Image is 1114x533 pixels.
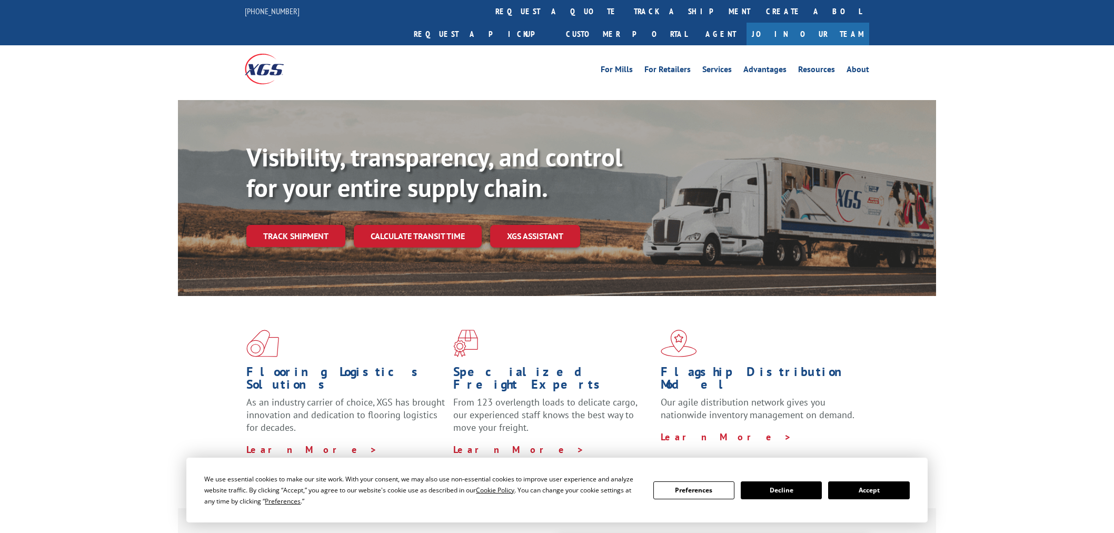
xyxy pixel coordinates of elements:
a: Join Our Team [747,23,869,45]
a: Learn More > [453,443,584,456]
a: About [847,65,869,77]
a: Request a pickup [406,23,558,45]
span: Preferences [265,497,301,506]
a: Calculate transit time [354,225,482,248]
button: Preferences [653,481,734,499]
a: XGS ASSISTANT [490,225,580,248]
img: xgs-icon-flagship-distribution-model-red [661,330,697,357]
a: Learn More > [246,443,377,456]
a: For Retailers [644,65,691,77]
a: For Mills [601,65,633,77]
b: Visibility, transparency, and control for your entire supply chain. [246,141,622,204]
a: Learn More > [661,431,792,443]
a: Customer Portal [558,23,695,45]
a: Track shipment [246,225,345,247]
a: Agent [695,23,747,45]
a: [PHONE_NUMBER] [245,6,300,16]
h1: Flooring Logistics Solutions [246,366,445,396]
div: We use essential cookies to make our site work. With your consent, we may also use non-essential ... [204,473,640,507]
h1: Flagship Distribution Model [661,366,860,396]
img: xgs-icon-total-supply-chain-intelligence-red [246,330,279,357]
div: Cookie Consent Prompt [186,458,928,522]
a: Services [702,65,732,77]
a: Advantages [743,65,787,77]
span: As an industry carrier of choice, XGS has brought innovation and dedication to flooring logistics... [246,396,445,433]
a: Resources [798,65,835,77]
h1: Specialized Freight Experts [453,366,652,396]
button: Accept [828,481,909,499]
img: xgs-icon-focused-on-flooring-red [453,330,478,357]
button: Decline [741,481,822,499]
span: Our agile distribution network gives you nationwide inventory management on demand. [661,396,854,421]
p: From 123 overlength loads to delicate cargo, our experienced staff knows the best way to move you... [453,396,652,443]
span: Cookie Policy [476,486,514,495]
